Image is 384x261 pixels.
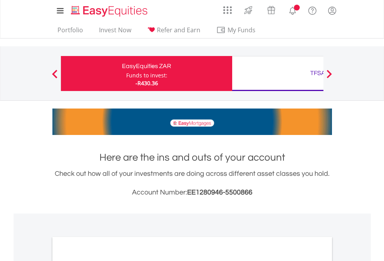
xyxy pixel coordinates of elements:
[223,6,232,14] img: grid-menu-icon.svg
[144,26,203,38] a: Refer and Earn
[52,187,332,198] h3: Account Number:
[70,5,151,18] img: EasyEquities_Logo.png
[52,151,332,165] h1: Here are the ins and outs of your account
[187,189,252,196] span: EE1280946-5500866
[218,2,237,14] a: AppsGrid
[321,74,337,81] button: Next
[52,109,332,135] img: EasyMortage Promotion Banner
[242,4,255,16] img: thrive-v2.svg
[216,25,267,35] span: My Funds
[66,61,228,72] div: EasyEquities ZAR
[283,2,302,18] a: Notifications
[47,74,63,81] button: Previous
[68,2,151,18] a: Home page
[54,26,86,38] a: Portfolio
[52,168,332,198] div: Check out how all of your investments are doing across different asset classes you hold.
[302,2,322,18] a: FAQ's and Support
[265,4,278,16] img: vouchers-v2.svg
[322,2,342,19] a: My Profile
[96,26,134,38] a: Invest Now
[260,2,283,16] a: Vouchers
[157,26,200,34] span: Refer and Earn
[126,72,167,79] div: Funds to invest:
[136,79,158,87] span: -R430.36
